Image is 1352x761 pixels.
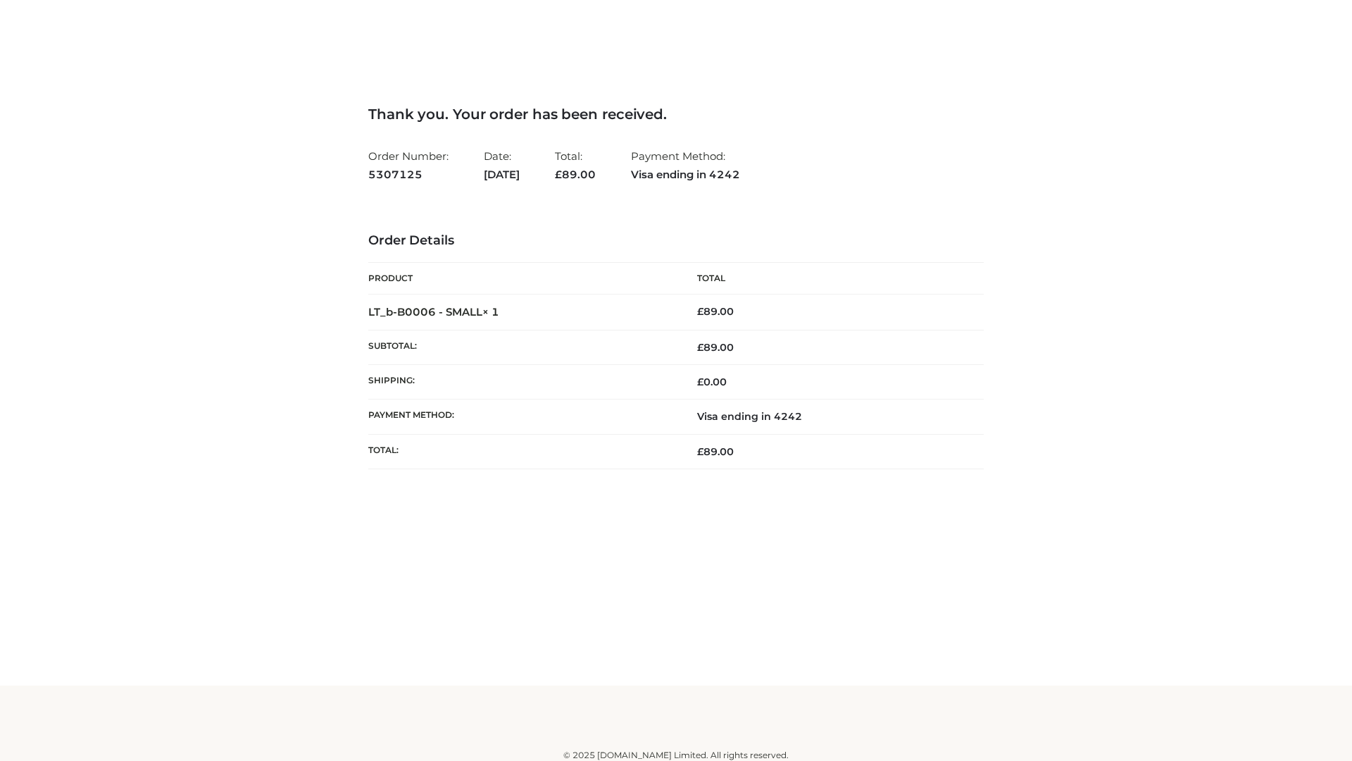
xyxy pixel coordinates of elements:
strong: Visa ending in 4242 [631,166,740,184]
span: £ [697,376,703,388]
td: Visa ending in 4242 [676,400,984,434]
span: £ [697,445,703,458]
strong: [DATE] [484,166,520,184]
bdi: 89.00 [697,305,734,318]
th: Total [676,263,984,295]
li: Date: [484,144,520,187]
span: 89.00 [697,341,734,354]
h3: Thank you. Your order has been received. [368,106,984,123]
strong: LT_b-B0006 - SMALL [368,305,499,318]
span: £ [697,305,703,318]
th: Payment method: [368,400,676,434]
strong: × 1 [482,305,499,318]
strong: 5307125 [368,166,449,184]
li: Order Number: [368,144,449,187]
th: Product [368,263,676,295]
th: Shipping: [368,365,676,400]
h3: Order Details [368,233,984,249]
span: £ [555,168,562,181]
span: £ [697,341,703,354]
span: 89.00 [555,168,596,181]
bdi: 0.00 [697,376,727,388]
li: Total: [555,144,596,187]
th: Total: [368,434,676,469]
th: Subtotal: [368,330,676,364]
li: Payment Method: [631,144,740,187]
span: 89.00 [697,445,734,458]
